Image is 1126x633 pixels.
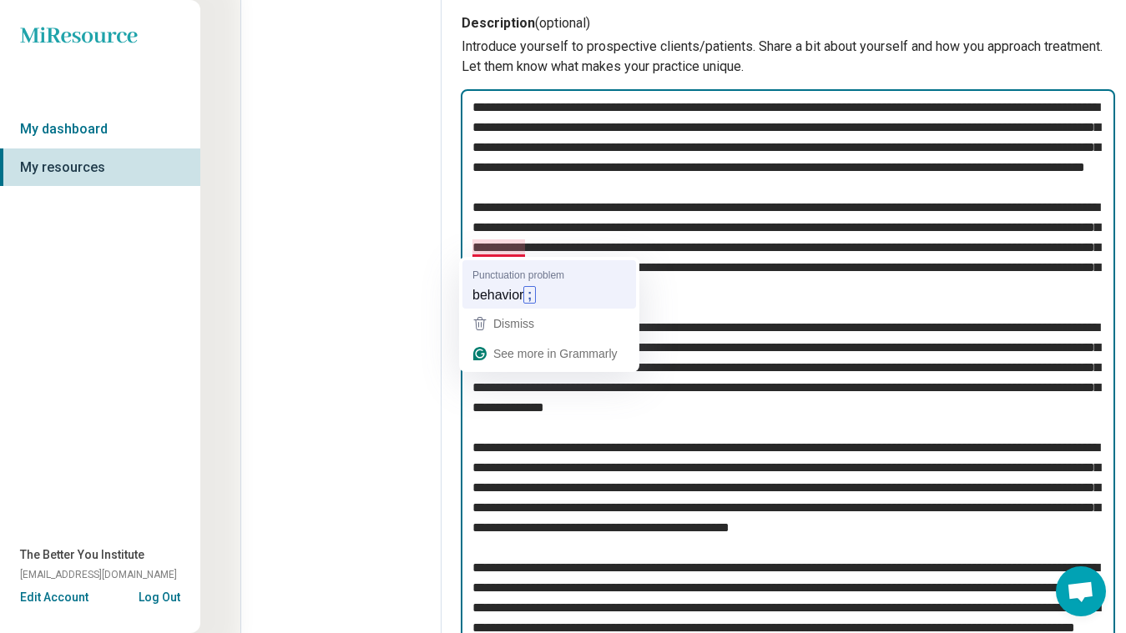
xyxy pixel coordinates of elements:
span: [EMAIL_ADDRESS][DOMAIN_NAME] [20,567,177,582]
div: Open chat [1056,566,1106,616]
p: Introduce yourself to prospective clients/patients. Share a bit about yourself and how you approa... [462,37,1116,77]
span: (optional) [535,15,590,31]
h3: Description [462,13,1116,33]
button: Log Out [139,589,180,602]
span: The Better You Institute [20,546,144,564]
button: Edit Account [20,589,88,606]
